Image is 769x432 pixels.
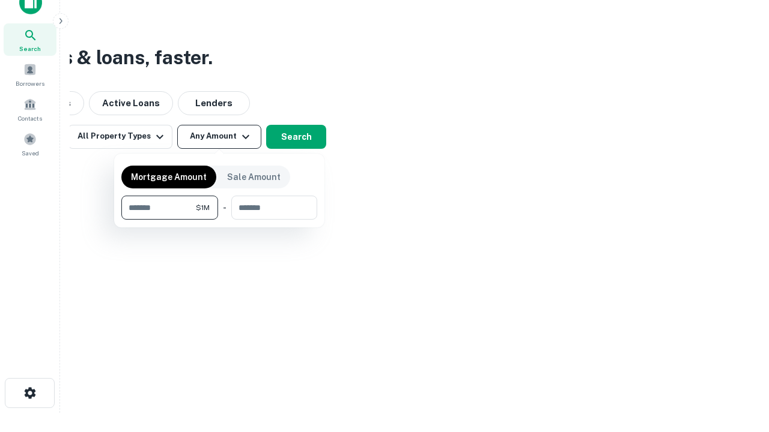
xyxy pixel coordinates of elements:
[227,170,281,184] p: Sale Amount
[223,196,226,220] div: -
[709,336,769,394] iframe: Chat Widget
[196,202,210,213] span: $1M
[131,170,207,184] p: Mortgage Amount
